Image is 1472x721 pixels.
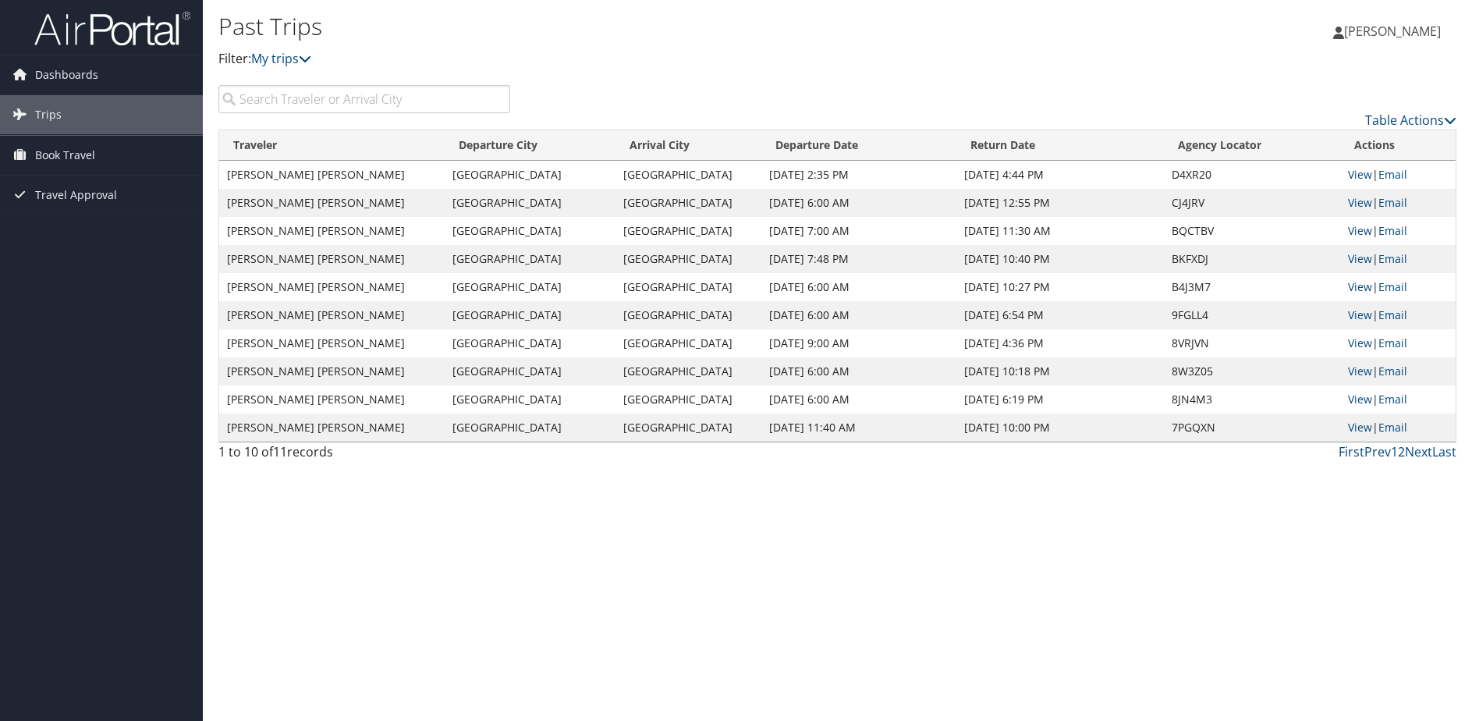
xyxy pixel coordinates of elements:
th: Actions [1340,130,1456,161]
td: [PERSON_NAME] [PERSON_NAME] [219,329,445,357]
td: | [1340,385,1456,414]
td: [DATE] 4:44 PM [956,161,1164,189]
a: Table Actions [1365,112,1456,129]
td: [PERSON_NAME] [PERSON_NAME] [219,161,445,189]
td: [GEOGRAPHIC_DATA] [445,273,615,301]
td: | [1340,189,1456,217]
td: [PERSON_NAME] [PERSON_NAME] [219,385,445,414]
td: [GEOGRAPHIC_DATA] [615,189,761,217]
td: | [1340,329,1456,357]
td: | [1340,245,1456,273]
td: [GEOGRAPHIC_DATA] [445,161,615,189]
td: [DATE] 6:00 AM [761,189,957,217]
img: airportal-logo.png [34,10,190,47]
a: Email [1378,195,1407,210]
td: [GEOGRAPHIC_DATA] [445,245,615,273]
span: Travel Approval [35,176,117,215]
span: 11 [273,443,287,460]
td: [GEOGRAPHIC_DATA] [445,357,615,385]
td: [GEOGRAPHIC_DATA] [615,385,761,414]
span: Book Travel [35,136,95,175]
td: | [1340,301,1456,329]
td: [GEOGRAPHIC_DATA] [615,161,761,189]
th: Departure Date: activate to sort column ascending [761,130,957,161]
td: [DATE] 2:35 PM [761,161,957,189]
td: [GEOGRAPHIC_DATA] [445,217,615,245]
td: [GEOGRAPHIC_DATA] [615,217,761,245]
td: | [1340,161,1456,189]
a: Email [1378,223,1407,238]
td: | [1340,273,1456,301]
td: [GEOGRAPHIC_DATA] [615,273,761,301]
span: Dashboards [35,55,98,94]
a: View [1348,307,1372,322]
td: [GEOGRAPHIC_DATA] [615,329,761,357]
a: View [1348,195,1372,210]
td: [GEOGRAPHIC_DATA] [615,357,761,385]
td: | [1340,414,1456,442]
td: [DATE] 10:27 PM [956,273,1164,301]
td: 8JN4M3 [1164,385,1340,414]
td: [DATE] 6:00 AM [761,357,957,385]
a: Email [1378,336,1407,350]
a: View [1348,223,1372,238]
input: Search Traveler or Arrival City [218,85,510,113]
a: View [1348,420,1372,435]
td: BKFXDJ [1164,245,1340,273]
a: View [1348,336,1372,350]
td: [PERSON_NAME] [PERSON_NAME] [219,301,445,329]
td: [PERSON_NAME] [PERSON_NAME] [219,245,445,273]
a: Prev [1364,443,1391,460]
th: Departure City: activate to sort column ascending [445,130,615,161]
td: [DATE] 4:36 PM [956,329,1164,357]
td: CJ4JRV [1164,189,1340,217]
td: 8W3Z05 [1164,357,1340,385]
a: First [1339,443,1364,460]
a: [PERSON_NAME] [1333,8,1456,55]
th: Return Date: activate to sort column ascending [956,130,1164,161]
p: Filter: [218,49,1044,69]
a: View [1348,364,1372,378]
td: [PERSON_NAME] [PERSON_NAME] [219,189,445,217]
td: [DATE] 6:00 AM [761,273,957,301]
a: Email [1378,167,1407,182]
td: [PERSON_NAME] [PERSON_NAME] [219,357,445,385]
td: [PERSON_NAME] [PERSON_NAME] [219,273,445,301]
td: [PERSON_NAME] [PERSON_NAME] [219,217,445,245]
td: [DATE] 6:19 PM [956,385,1164,414]
td: [DATE] 6:00 AM [761,301,957,329]
td: [GEOGRAPHIC_DATA] [445,189,615,217]
a: Email [1378,420,1407,435]
td: [GEOGRAPHIC_DATA] [615,301,761,329]
a: Email [1378,307,1407,322]
a: View [1348,279,1372,294]
td: BQCTBV [1164,217,1340,245]
div: 1 to 10 of records [218,442,510,469]
td: | [1340,357,1456,385]
a: Email [1378,251,1407,266]
td: 9FGLL4 [1164,301,1340,329]
a: My trips [251,50,311,67]
td: B4J3M7 [1164,273,1340,301]
td: 8VRJVN [1164,329,1340,357]
a: Email [1378,392,1407,407]
h1: Past Trips [218,10,1044,43]
a: 1 [1391,443,1398,460]
td: [DATE] 12:55 PM [956,189,1164,217]
th: Agency Locator: activate to sort column ascending [1164,130,1340,161]
th: Traveler: activate to sort column ascending [219,130,445,161]
span: Trips [35,95,62,134]
a: Last [1432,443,1456,460]
td: 7PGQXN [1164,414,1340,442]
a: Email [1378,364,1407,378]
td: | [1340,217,1456,245]
td: [DATE] 11:40 AM [761,414,957,442]
td: [DATE] 6:00 AM [761,385,957,414]
a: View [1348,167,1372,182]
th: Arrival City: activate to sort column ascending [615,130,761,161]
td: [DATE] 10:18 PM [956,357,1164,385]
span: [PERSON_NAME] [1344,23,1441,40]
td: [DATE] 7:48 PM [761,245,957,273]
a: Email [1378,279,1407,294]
td: [GEOGRAPHIC_DATA] [445,329,615,357]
